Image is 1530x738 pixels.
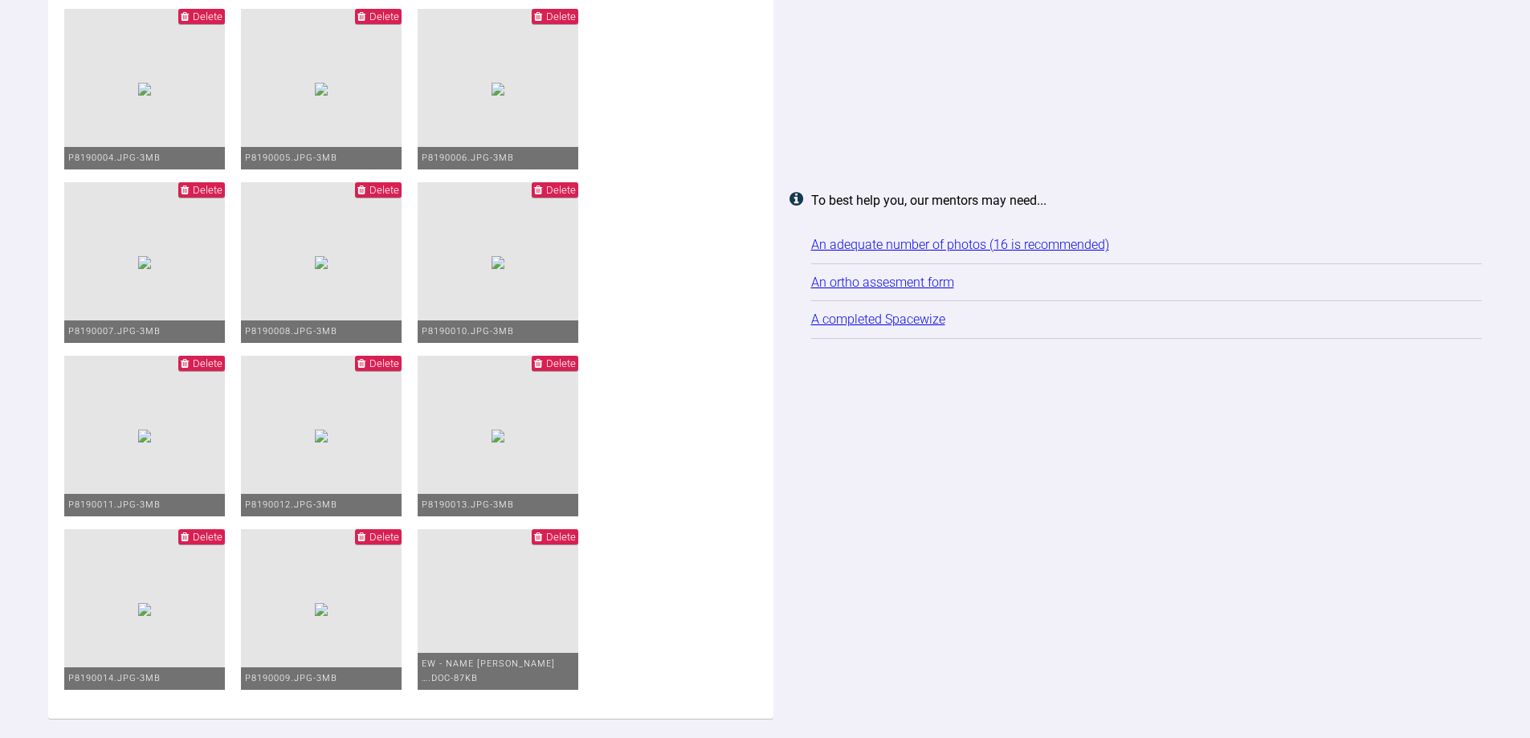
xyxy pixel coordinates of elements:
[245,326,337,336] span: P8190008.JPG - 3MB
[138,256,151,269] img: c38fe08d-05c8-42ce-81e7-1fb96f6d249d
[492,256,504,269] img: 4e1d3e0c-077b-46a6-8b35-ba4b90120670
[68,499,161,510] span: P8190011.JPG - 3MB
[315,256,328,269] img: d329a404-addc-422f-97b7-bd7312f68307
[369,357,399,369] span: Delete
[68,673,161,683] span: P8190014.JPG - 3MB
[245,153,337,163] span: P8190005.JPG - 3MB
[811,275,954,290] a: An ortho assesment form
[422,499,514,510] span: P8190013.JPG - 3MB
[422,326,514,336] span: P8190010.JPG - 3MB
[422,153,514,163] span: P8190006.JPG - 3MB
[193,531,222,543] span: Delete
[811,237,1109,252] a: An adequate number of photos (16 is recommended)
[193,10,222,22] span: Delete
[315,83,328,96] img: 70228393-adc8-47b9-b246-753d8f882ba7
[492,430,504,442] img: 18d7619b-0cdd-43b1-a979-f0251732f1d9
[138,83,151,96] img: 5bef5fe3-3a10-4840-b8f6-1161f017db4d
[138,603,151,616] img: ab1dd5bd-1d33-4389-8e0d-afe3fc592a05
[546,531,576,543] span: Delete
[245,673,337,683] span: P8190009.JPG - 3MB
[546,184,576,196] span: Delete
[811,193,1047,208] strong: To best help you, our mentors may need...
[369,184,399,196] span: Delete
[369,10,399,22] span: Delete
[492,83,504,96] img: 173e3c6b-8a5c-4e36-ae39-0a25aa73faf7
[369,531,399,543] span: Delete
[193,184,222,196] span: Delete
[68,326,161,336] span: P8190007.JPG - 3MB
[315,430,328,442] img: 28a68db4-32ee-4cdd-9593-a517e3da66e0
[422,658,555,683] span: EW - Name [PERSON_NAME] ….doc - 87KB
[546,357,576,369] span: Delete
[546,10,576,22] span: Delete
[138,430,151,442] img: 91757a7f-1355-4921-9b0e-3340a6a70749
[811,312,945,327] a: A completed Spacewize
[315,603,328,616] img: 78e90d66-2892-4843-87e5-0575d175de8f
[68,153,161,163] span: P8190004.JPG - 3MB
[245,499,337,510] span: P8190012.JPG - 3MB
[193,357,222,369] span: Delete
